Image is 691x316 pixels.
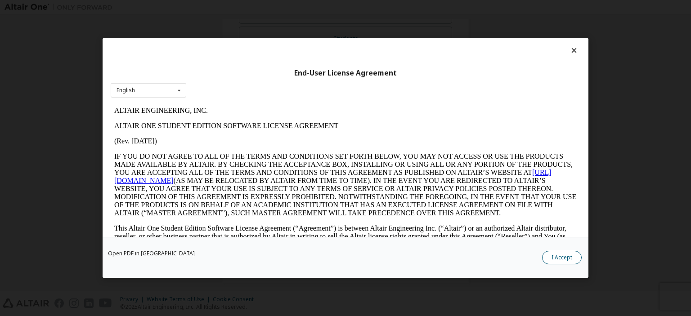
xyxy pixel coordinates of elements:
[108,251,195,256] a: Open PDF in [GEOGRAPHIC_DATA]
[117,88,135,93] div: English
[4,34,466,42] p: (Rev. [DATE])
[4,49,466,114] p: IF YOU DO NOT AGREE TO ALL OF THE TERMS AND CONDITIONS SET FORTH BELOW, YOU MAY NOT ACCESS OR USE...
[542,251,582,264] button: I Accept
[4,19,466,27] p: ALTAIR ONE STUDENT EDITION SOFTWARE LICENSE AGREEMENT
[111,69,580,78] div: End-User License Agreement
[4,121,466,154] p: This Altair One Student Edition Software License Agreement (“Agreement”) is between Altair Engine...
[4,4,466,12] p: ALTAIR ENGINEERING, INC.
[4,66,441,81] a: [URL][DOMAIN_NAME]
